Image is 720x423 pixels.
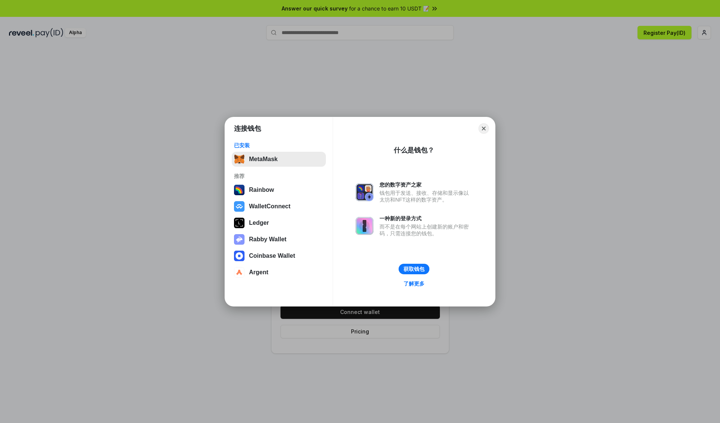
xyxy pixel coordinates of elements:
[234,201,244,212] img: svg+xml,%3Csvg%20width%3D%2228%22%20height%3D%2228%22%20viewBox%3D%220%200%2028%2028%22%20fill%3D...
[232,152,326,167] button: MetaMask
[234,267,244,278] img: svg+xml,%3Csvg%20width%3D%2228%22%20height%3D%2228%22%20viewBox%3D%220%200%2028%2028%22%20fill%3D...
[249,203,291,210] div: WalletConnect
[249,187,274,193] div: Rainbow
[249,253,295,259] div: Coinbase Wallet
[234,124,261,133] h1: 连接钱包
[234,142,324,149] div: 已安装
[249,220,269,226] div: Ledger
[355,217,373,235] img: svg+xml,%3Csvg%20xmlns%3D%22http%3A%2F%2Fwww.w3.org%2F2000%2Fsvg%22%20fill%3D%22none%22%20viewBox...
[234,251,244,261] img: svg+xml,%3Csvg%20width%3D%2228%22%20height%3D%2228%22%20viewBox%3D%220%200%2028%2028%22%20fill%3D...
[399,279,429,288] a: 了解更多
[232,215,326,230] button: Ledger
[379,215,472,222] div: 一种新的登录方式
[403,280,424,287] div: 了解更多
[399,264,429,274] button: 获取钱包
[232,232,326,247] button: Rabby Wallet
[249,236,286,243] div: Rabby Wallet
[234,234,244,245] img: svg+xml,%3Csvg%20xmlns%3D%22http%3A%2F%2Fwww.w3.org%2F2000%2Fsvg%22%20fill%3D%22none%22%20viewBox...
[249,269,268,276] div: Argent
[379,223,472,237] div: 而不是在每个网站上创建新的账户和密码，只需连接您的钱包。
[232,199,326,214] button: WalletConnect
[394,146,434,155] div: 什么是钱包？
[232,265,326,280] button: Argent
[234,173,324,179] div: 推荐
[478,123,489,134] button: Close
[379,181,472,188] div: 您的数字资产之家
[234,154,244,164] img: svg+xml,%3Csvg%20fill%3D%22none%22%20height%3D%2233%22%20viewBox%3D%220%200%2035%2033%22%20width%...
[234,185,244,195] img: svg+xml,%3Csvg%20width%3D%22120%22%20height%3D%22120%22%20viewBox%3D%220%200%20120%20120%22%20fil...
[403,266,424,272] div: 获取钱包
[232,182,326,197] button: Rainbow
[355,183,373,201] img: svg+xml,%3Csvg%20xmlns%3D%22http%3A%2F%2Fwww.w3.org%2F2000%2Fsvg%22%20fill%3D%22none%22%20viewBox...
[379,190,472,203] div: 钱包用于发送、接收、存储和显示像以太坊和NFT这样的数字资产。
[234,218,244,228] img: svg+xml,%3Csvg%20xmlns%3D%22http%3A%2F%2Fwww.w3.org%2F2000%2Fsvg%22%20width%3D%2228%22%20height%3...
[249,156,277,163] div: MetaMask
[232,248,326,263] button: Coinbase Wallet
